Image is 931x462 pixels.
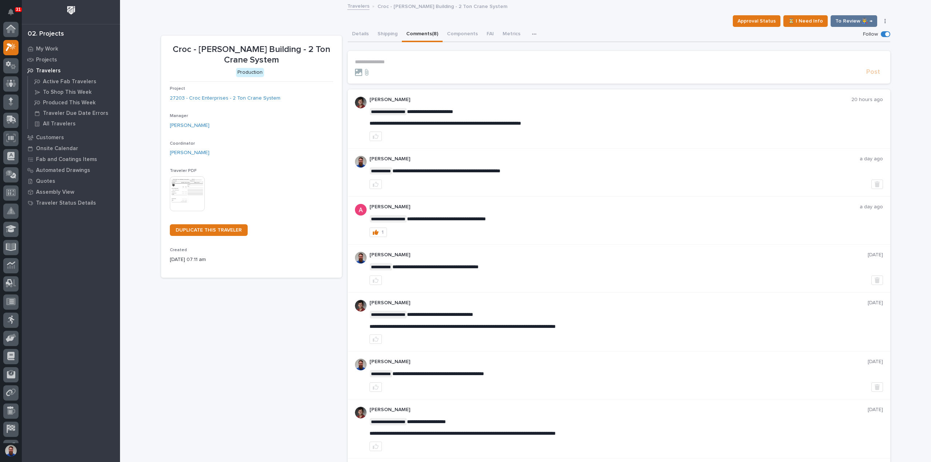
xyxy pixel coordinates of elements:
[28,87,120,97] a: To Shop This Week
[788,17,823,25] span: ⏳ I Need Info
[355,359,367,370] img: 6hTokn1ETDGPf9BPokIQ
[64,4,78,17] img: Workspace Logo
[355,97,367,108] img: ROij9lOReuV7WqYxWfnW
[783,15,828,27] button: ⏳ I Need Info
[369,300,868,306] p: [PERSON_NAME]
[863,31,878,37] p: Follow
[355,300,367,312] img: ROij9lOReuV7WqYxWfnW
[868,359,883,365] p: [DATE]
[373,27,402,42] button: Shipping
[236,68,264,77] div: Production
[36,134,64,141] p: Customers
[170,149,209,157] a: [PERSON_NAME]
[176,228,242,233] span: DUPLICATE THIS TRAVELER
[16,7,21,12] p: 31
[369,407,868,413] p: [PERSON_NAME]
[170,169,197,173] span: Traveler PDF
[733,15,780,27] button: Approval Status
[22,54,120,65] a: Projects
[170,87,185,91] span: Project
[43,89,92,96] p: To Shop This Week
[3,4,19,20] button: Notifications
[43,79,96,85] p: Active Fab Travelers
[28,108,120,118] a: Traveler Due Date Errors
[738,17,776,25] span: Approval Status
[355,156,367,168] img: 6hTokn1ETDGPf9BPokIQ
[22,132,120,143] a: Customers
[369,204,860,210] p: [PERSON_NAME]
[28,97,120,108] a: Produced This Week
[170,256,333,264] p: [DATE] 07:11 am
[482,27,498,42] button: FAI
[22,65,120,76] a: Travelers
[36,167,90,174] p: Automated Drawings
[170,44,333,65] p: Croc - [PERSON_NAME] Building - 2 Ton Crane System
[22,143,120,154] a: Onsite Calendar
[348,27,373,42] button: Details
[369,156,860,162] p: [PERSON_NAME]
[22,186,120,197] a: Assembly View
[369,276,382,285] button: like this post
[860,156,883,162] p: a day ago
[170,224,248,236] a: DUPLICATE THIS TRAVELER
[871,382,883,392] button: Delete post
[3,443,19,458] button: users-avatar
[36,46,58,52] p: My Work
[36,156,97,163] p: Fab and Coatings Items
[871,276,883,285] button: Delete post
[22,165,120,176] a: Automated Drawings
[22,197,120,208] a: Traveler Status Details
[28,118,120,129] a: All Travelers
[863,68,883,76] button: Post
[36,145,78,152] p: Onsite Calendar
[9,9,19,20] div: Notifications31
[170,248,187,252] span: Created
[835,17,872,25] span: To Review 👨‍🏭 →
[369,382,382,392] button: like this post
[28,30,64,38] div: 02. Projects
[831,15,877,27] button: To Review 👨‍🏭 →
[369,442,382,451] button: like this post
[170,114,188,118] span: Manager
[355,407,367,418] img: ROij9lOReuV7WqYxWfnW
[170,122,209,129] a: [PERSON_NAME]
[43,121,76,127] p: All Travelers
[36,189,74,196] p: Assembly View
[28,76,120,87] a: Active Fab Travelers
[369,97,851,103] p: [PERSON_NAME]
[868,252,883,258] p: [DATE]
[43,100,96,106] p: Produced This Week
[36,178,55,185] p: Quotes
[402,27,443,42] button: Comments (8)
[355,204,367,216] img: ACg8ocKcMZQ4tabbC1K-lsv7XHeQNnaFu4gsgPufzKnNmz0_a9aUSA=s96-c
[860,204,883,210] p: a day ago
[443,27,482,42] button: Components
[22,176,120,186] a: Quotes
[170,141,195,146] span: Coordinator
[871,180,883,189] button: Delete post
[355,252,367,264] img: 6hTokn1ETDGPf9BPokIQ
[498,27,525,42] button: Metrics
[369,359,868,365] p: [PERSON_NAME]
[36,57,57,63] p: Projects
[369,252,868,258] p: [PERSON_NAME]
[43,110,108,117] p: Traveler Due Date Errors
[866,68,880,76] span: Post
[868,300,883,306] p: [DATE]
[369,228,387,237] button: 1
[22,43,120,54] a: My Work
[369,180,382,189] button: like this post
[851,97,883,103] p: 20 hours ago
[170,95,280,102] a: 27203 - Croc Enterprises - 2 Ton Crane System
[381,230,384,235] div: 1
[369,334,382,344] button: like this post
[347,1,369,10] a: Travelers
[377,2,507,10] p: Croc - [PERSON_NAME] Building - 2 Ton Crane System
[36,200,96,206] p: Traveler Status Details
[868,407,883,413] p: [DATE]
[36,68,61,74] p: Travelers
[22,154,120,165] a: Fab and Coatings Items
[369,132,382,141] button: like this post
